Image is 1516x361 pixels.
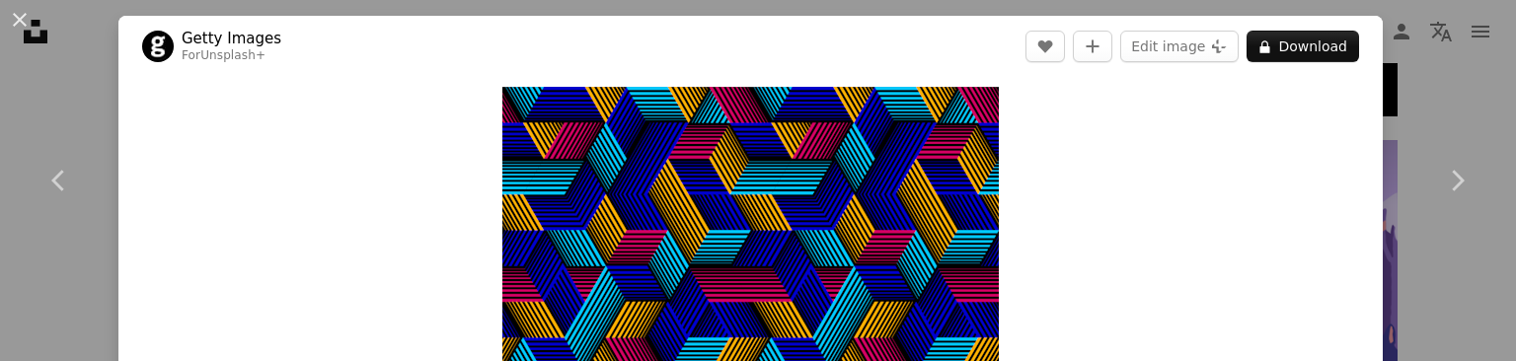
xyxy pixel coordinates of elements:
[1398,86,1516,275] a: Next
[1073,31,1112,62] button: Add to Collection
[1247,31,1359,62] button: Download
[1120,31,1239,62] button: Edit image
[142,31,174,62] img: Go to Getty Images's profile
[200,48,265,62] a: Unsplash+
[182,29,281,48] a: Getty Images
[1025,31,1065,62] button: Like
[182,48,281,64] div: For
